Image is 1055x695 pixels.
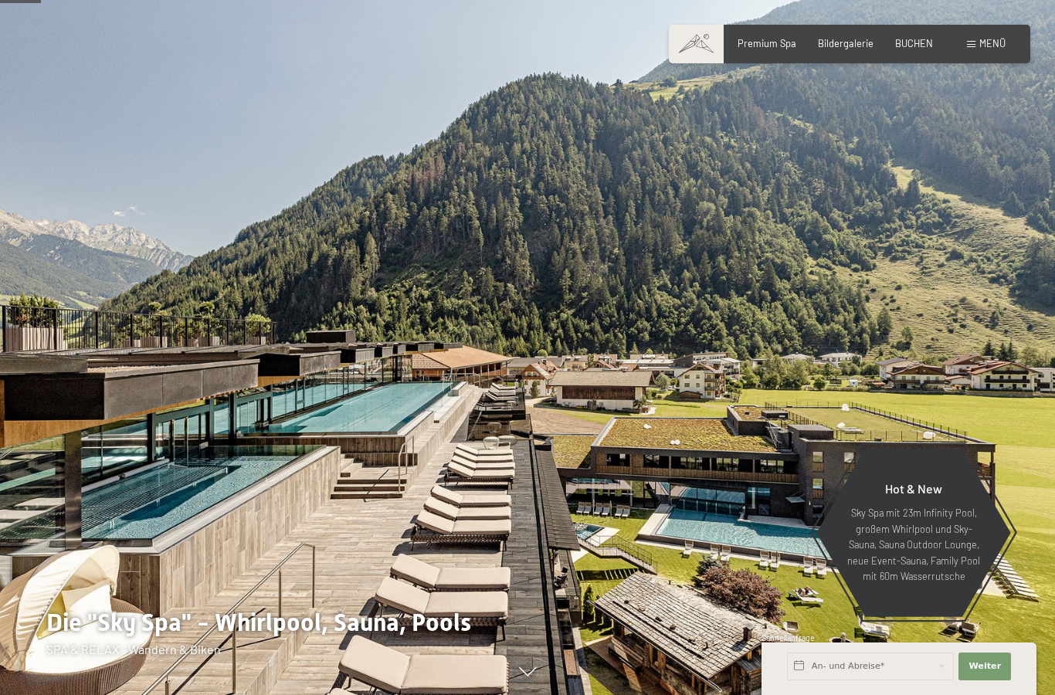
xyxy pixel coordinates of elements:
span: Schnellanfrage [762,633,815,642]
a: BUCHEN [895,37,933,49]
span: Menü [979,37,1006,49]
a: Premium Spa [738,37,796,49]
span: Hot & New [885,481,942,496]
a: Hot & New Sky Spa mit 23m Infinity Pool, großem Whirlpool und Sky-Sauna, Sauna Outdoor Lounge, ne... [816,448,1012,618]
a: Bildergalerie [818,37,874,49]
p: Sky Spa mit 23m Infinity Pool, großem Whirlpool und Sky-Sauna, Sauna Outdoor Lounge, neue Event-S... [846,505,981,584]
span: Weiter [968,660,1001,673]
button: Weiter [958,653,1011,680]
